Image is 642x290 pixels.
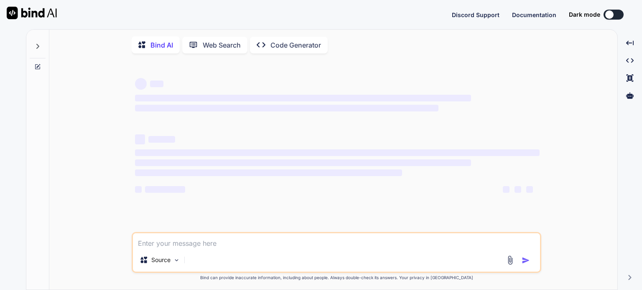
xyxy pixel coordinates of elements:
span: ‌ [145,186,185,193]
span: ‌ [135,95,471,101]
img: Bind AI [7,7,57,19]
p: Bind can provide inaccurate information, including about people. Always double-check its answers.... [132,275,541,281]
span: ‌ [135,105,438,111]
img: icon [522,256,530,265]
span: ‌ [526,186,533,193]
span: ‌ [150,81,163,87]
p: Source [151,256,171,264]
button: Documentation [512,10,556,19]
span: Discord Support [452,11,499,18]
p: Code Generator [270,40,321,50]
button: Discord Support [452,10,499,19]
span: ‌ [135,78,147,90]
span: ‌ [135,159,471,166]
p: Bind AI [150,40,173,50]
span: Documentation [512,11,556,18]
span: ‌ [135,186,142,193]
span: ‌ [135,134,145,144]
p: Web Search [203,40,241,50]
span: Dark mode [569,10,600,19]
span: ‌ [515,186,521,193]
img: attachment [505,255,515,265]
span: ‌ [135,169,402,176]
img: Pick Models [173,257,180,264]
span: ‌ [135,149,540,156]
span: ‌ [148,136,175,143]
span: ‌ [503,186,510,193]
